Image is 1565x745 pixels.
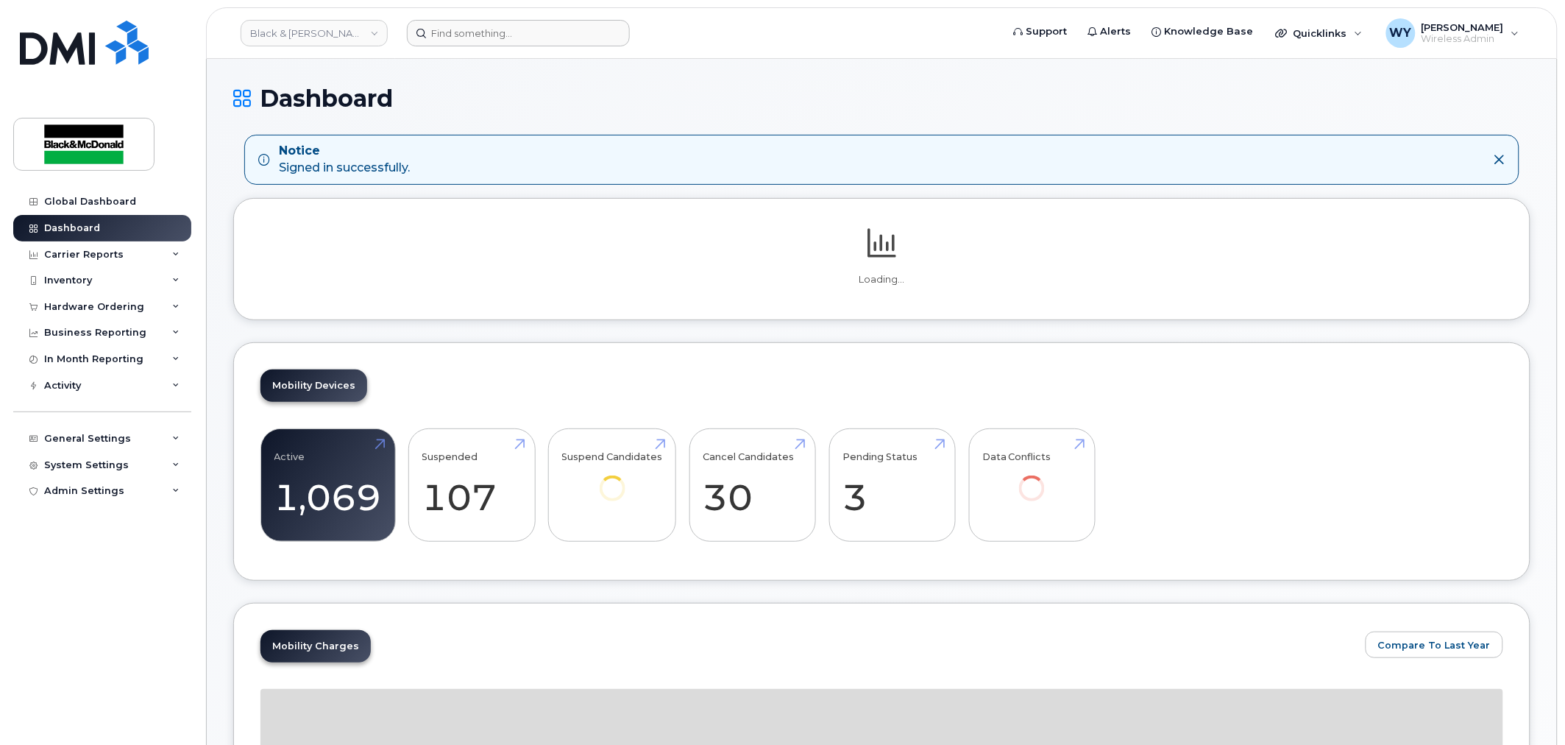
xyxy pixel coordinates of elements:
[274,437,382,534] a: Active 1,069
[260,273,1503,286] p: Loading...
[260,370,367,402] a: Mobility Devices
[703,437,802,534] a: Cancel Candidates 30
[260,630,371,663] a: Mobility Charges
[982,437,1082,521] a: Data Conflicts
[842,437,942,534] a: Pending Status 3
[1378,638,1491,652] span: Compare To Last Year
[562,437,663,521] a: Suspend Candidates
[1366,632,1503,658] button: Compare To Last Year
[279,143,410,160] strong: Notice
[233,85,1530,111] h1: Dashboard
[279,143,410,177] div: Signed in successfully.
[422,437,522,534] a: Suspended 107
